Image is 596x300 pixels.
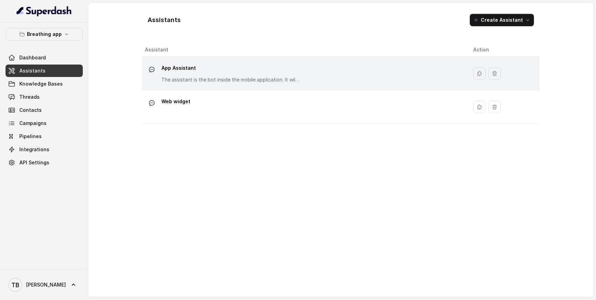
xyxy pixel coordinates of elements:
span: Knowledge Bases [19,80,63,87]
span: Assistants [19,67,46,74]
span: Campaigns [19,120,47,127]
p: App Assistant [161,62,299,74]
th: Assistant [142,43,468,57]
p: Breathing app [27,30,62,38]
span: [PERSON_NAME] [26,281,66,288]
a: Threads [6,91,83,103]
h1: Assistants [148,14,181,26]
a: Assistants [6,65,83,77]
span: API Settings [19,159,49,166]
a: Knowledge Bases [6,78,83,90]
p: Web widget [161,96,190,107]
a: Contacts [6,104,83,116]
th: Action [468,43,539,57]
span: Pipelines [19,133,42,140]
button: Breathing app [6,28,83,40]
a: API Settings [6,156,83,169]
a: Pipelines [6,130,83,143]
span: Dashboard [19,54,46,61]
text: TB [11,281,19,289]
button: Create Assistant [470,14,534,26]
img: light.svg [17,6,72,17]
span: Contacts [19,107,42,114]
span: Threads [19,94,40,100]
a: Dashboard [6,51,83,64]
span: Integrations [19,146,49,153]
p: The assistant is the bot inside the mobile application. It willl receive the status information o... [161,76,299,83]
a: [PERSON_NAME] [6,275,83,294]
a: Campaigns [6,117,83,129]
a: Integrations [6,143,83,156]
